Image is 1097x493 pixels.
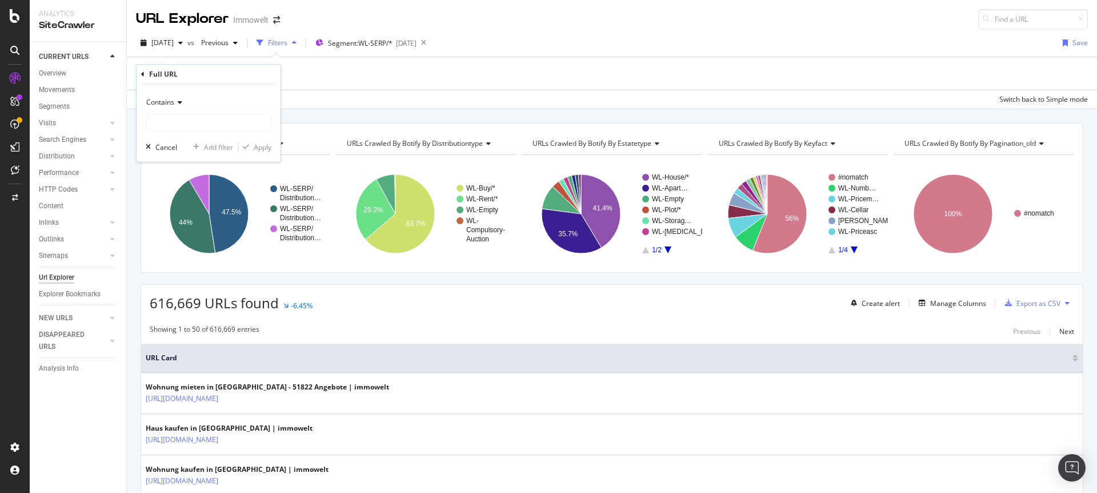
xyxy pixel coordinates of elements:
[716,134,878,153] h4: URLs Crawled By Botify By keyfact
[652,173,689,181] text: WL-House/*
[280,234,321,242] text: Distribution…
[1024,209,1054,217] text: #nomatch
[39,329,107,353] a: DISAPPEARED URLS
[39,217,59,229] div: Inlinks
[904,138,1036,148] span: URLs Crawled By Botify By pagination_old
[39,233,64,245] div: Outlinks
[39,167,107,179] a: Performance
[995,90,1088,109] button: Switch back to Simple mode
[268,38,287,47] div: Filters
[39,200,63,212] div: Content
[530,134,692,153] h4: URLs Crawled By Botify By estatetype
[197,34,242,52] button: Previous
[39,67,66,79] div: Overview
[406,220,425,228] text: 63.7%
[280,185,314,193] text: WL-SERP/
[39,363,118,375] a: Analysis Info
[39,363,79,375] div: Analysis Info
[39,184,107,196] a: HTTP Codes
[345,134,506,153] h4: URLs Crawled By Botify By distributiontype
[652,217,691,225] text: WL-Storag…
[652,184,688,192] text: WL-Apart…
[719,138,827,148] span: URLs Crawled By Botify By keyfact
[336,164,517,264] svg: A chart.
[708,164,888,264] div: A chart.
[238,141,271,153] button: Apply
[280,214,321,222] text: Distribution…
[273,16,280,24] div: arrow-right-arrow-left
[252,34,301,52] button: Filters
[466,226,505,234] text: Compulsory-
[39,19,117,32] div: SiteCrawler
[39,217,107,229] a: Inlinks
[838,228,877,236] text: WL-Priceasc
[39,272,118,284] a: Url Explorer
[39,117,107,129] a: Visits
[466,206,498,214] text: WL-Empty
[466,235,489,243] text: Auction
[311,34,417,52] button: Segment:WL-SERP/*[DATE]
[146,475,218,487] a: [URL][DOMAIN_NAME]
[146,464,329,475] div: Wohnung kaufen in [GEOGRAPHIC_DATA] | immowelt
[522,164,702,264] svg: A chart.
[233,14,269,26] div: Immowelt
[39,84,75,96] div: Movements
[150,164,330,264] svg: A chart.
[146,434,218,446] a: [URL][DOMAIN_NAME]
[39,84,118,96] a: Movements
[466,195,498,203] text: WL-Rent/*
[999,94,1088,104] div: Switch back to Simple mode
[39,9,117,19] div: Analytics
[204,142,233,152] div: Add filter
[179,218,193,226] text: 44%
[146,353,1070,363] span: URL Card
[146,382,389,392] div: Wohnung mieten in [GEOGRAPHIC_DATA] - 51822 Angebote | immowelt
[914,296,986,310] button: Manage Columns
[785,214,799,222] text: 56%
[39,117,56,129] div: Visits
[39,51,107,63] a: CURRENT URLS
[902,134,1064,153] h4: URLs Crawled By Botify By pagination_old
[1016,299,1060,308] div: Export as CSV
[533,138,651,148] span: URLs Crawled By Botify By estatetype
[39,101,118,113] a: Segments
[838,206,868,214] text: WL-Cellar
[146,97,174,107] span: Contains
[652,206,681,214] text: WL-Plot/*
[944,210,962,218] text: 100%
[280,225,314,233] text: WL-SERP/
[150,324,259,338] div: Showing 1 to 50 of 616,669 entries
[1059,324,1074,338] button: Next
[1058,34,1088,52] button: Save
[155,142,177,152] div: Cancel
[136,9,229,29] div: URL Explorer
[894,164,1074,264] svg: A chart.
[39,51,89,63] div: CURRENT URLS
[846,294,900,312] button: Create alert
[1013,327,1040,336] div: Previous
[838,184,876,192] text: WL-Numb…
[838,217,902,225] text: [PERSON_NAME]…
[141,141,177,153] button: Cancel
[838,246,848,254] text: 1/4
[652,195,684,203] text: WL-Empty
[291,301,313,311] div: -6.45%
[149,69,178,79] div: Full URL
[396,38,417,48] div: [DATE]
[39,184,78,196] div: HTTP Codes
[1058,454,1086,482] div: Open Intercom Messenger
[39,312,73,324] div: NEW URLS
[1013,324,1040,338] button: Previous
[39,200,118,212] a: Content
[862,299,900,308] div: Create alert
[39,250,68,262] div: Sitemaps
[39,134,107,146] a: Search Engines
[189,141,233,153] button: Add filter
[1059,327,1074,336] div: Next
[39,67,118,79] a: Overview
[466,184,495,192] text: WL-Buy/*
[197,38,229,47] span: Previous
